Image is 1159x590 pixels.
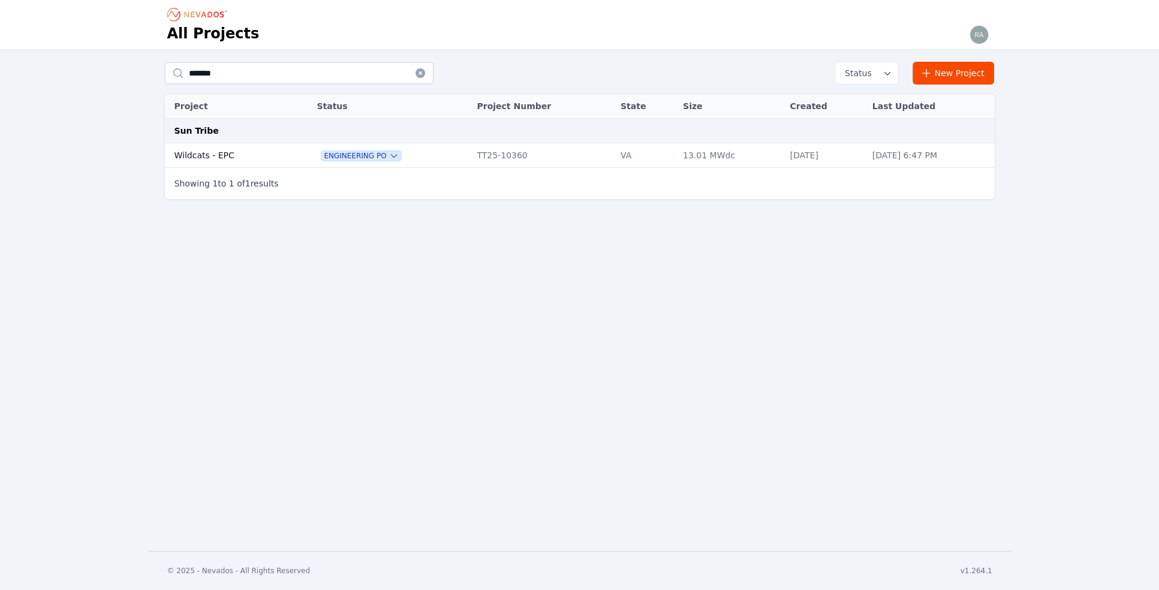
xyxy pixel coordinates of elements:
[229,179,234,188] span: 1
[913,62,995,85] a: New Project
[321,151,401,161] button: Engineering PO
[471,94,614,119] th: Project Number
[167,24,260,43] h1: All Projects
[311,94,471,119] th: Status
[677,94,784,119] th: Size
[970,25,989,44] img: raymond.aber@nevados.solar
[615,143,677,168] td: VA
[840,67,872,79] span: Status
[866,94,995,119] th: Last Updated
[212,179,218,188] span: 1
[784,94,866,119] th: Created
[165,143,995,168] tr: Wildcats - EPCEngineering POTT25-10360VA13.01 MWdc[DATE][DATE] 6:47 PM
[471,143,614,168] td: TT25-10360
[245,179,251,188] span: 1
[165,143,291,168] td: Wildcats - EPC
[784,143,866,168] td: [DATE]
[165,94,291,119] th: Project
[615,94,677,119] th: State
[961,566,992,576] div: v1.264.1
[677,143,784,168] td: 13.01 MWdc
[174,177,279,189] p: Showing to of results
[835,62,898,84] button: Status
[866,143,995,168] td: [DATE] 6:47 PM
[165,119,995,143] td: Sun Tribe
[167,5,231,24] nav: Breadcrumb
[167,566,311,576] div: © 2025 - Nevados - All Rights Reserved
